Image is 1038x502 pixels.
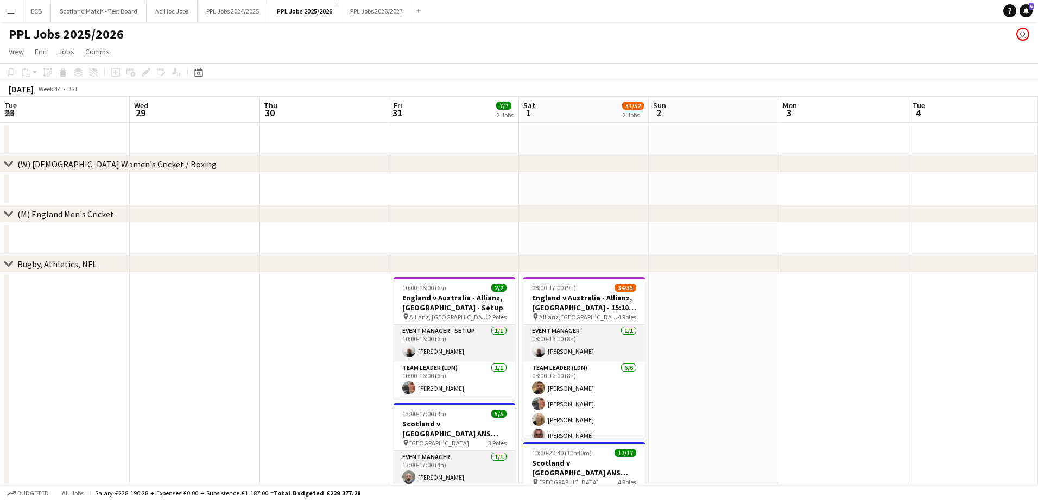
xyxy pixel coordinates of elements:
[67,85,78,93] div: BST
[341,1,412,22] button: PPL Jobs 2026/2027
[4,101,17,110] span: Tue
[394,101,402,110] span: Fri
[523,325,645,362] app-card-role: Event Manager1/108:00-16:00 (8h)[PERSON_NAME]
[651,106,666,119] span: 2
[497,111,514,119] div: 2 Jobs
[523,101,535,110] span: Sat
[54,45,79,59] a: Jobs
[402,410,446,418] span: 13:00-17:00 (4h)
[60,489,86,497] span: All jobs
[781,106,797,119] span: 3
[9,47,24,57] span: View
[134,101,148,110] span: Wed
[394,362,515,399] app-card-role: Team Leader (LDN)1/110:00-16:00 (6h)[PERSON_NAME]
[198,1,268,22] button: PPL Jobs 2024/2025
[4,45,28,59] a: View
[17,259,97,269] div: Rugby, Athletics, NFL
[268,1,341,22] button: PPL Jobs 2025/2026
[623,111,643,119] div: 2 Jobs
[132,106,148,119] span: 29
[783,101,797,110] span: Mon
[394,277,515,399] app-job-card: 10:00-16:00 (6h)2/2England v Australia - Allianz, [GEOGRAPHIC_DATA] - Setup Allianz, [GEOGRAPHIC_...
[262,106,277,119] span: 30
[394,293,515,312] h3: England v Australia - Allianz, [GEOGRAPHIC_DATA] - Setup
[522,106,535,119] span: 1
[1016,28,1029,41] app-user-avatar: Jane Barron
[491,410,507,418] span: 5/5
[17,209,114,219] div: (M) England Men's Cricket
[30,45,52,59] a: Edit
[539,478,599,486] span: [GEOGRAPHIC_DATA]
[9,84,34,95] div: [DATE]
[532,284,576,292] span: 08:00-17:00 (9h)
[1029,3,1034,10] span: 5
[394,451,515,488] app-card-role: Event Manager1/113:00-17:00 (4h)[PERSON_NAME]
[615,449,636,457] span: 17/17
[488,439,507,447] span: 3 Roles
[81,45,114,59] a: Comms
[532,449,592,457] span: 10:00-20:40 (10h40m)
[618,478,636,486] span: 4 Roles
[1020,4,1033,17] a: 5
[9,26,124,42] h1: PPL Jobs 2025/2026
[653,101,666,110] span: Sun
[496,102,511,110] span: 7/7
[409,313,488,321] span: Allianz, [GEOGRAPHIC_DATA]
[539,313,618,321] span: Allianz, [GEOGRAPHIC_DATA]
[274,489,360,497] span: Total Budgeted £229 377.28
[491,284,507,292] span: 2/2
[5,487,50,499] button: Budgeted
[58,47,74,57] span: Jobs
[622,102,644,110] span: 51/52
[402,284,446,292] span: 10:00-16:00 (6h)
[409,439,469,447] span: [GEOGRAPHIC_DATA]
[36,85,63,93] span: Week 44
[911,106,925,119] span: 4
[488,313,507,321] span: 2 Roles
[523,277,645,438] app-job-card: 08:00-17:00 (9h)34/35England v Australia - Allianz, [GEOGRAPHIC_DATA] - 15:10 KO Allianz, [GEOGRA...
[95,489,360,497] div: Salary £228 190.28 + Expenses £0.00 + Subsistence £1 187.00 =
[394,325,515,362] app-card-role: Event Manager - Set up1/110:00-16:00 (6h)[PERSON_NAME]
[147,1,198,22] button: Ad Hoc Jobs
[35,47,47,57] span: Edit
[913,101,925,110] span: Tue
[264,101,277,110] span: Thu
[394,419,515,438] h3: Scotland v [GEOGRAPHIC_DATA] ANS 2025- Setup
[523,458,645,478] h3: Scotland v [GEOGRAPHIC_DATA] ANS 2025 - 17:40 KO
[17,159,217,170] div: (W) [DEMOGRAPHIC_DATA] Women's Cricket / Boxing
[615,284,636,292] span: 34/35
[392,106,402,119] span: 31
[523,293,645,312] h3: England v Australia - Allianz, [GEOGRAPHIC_DATA] - 15:10 KO
[523,362,645,478] app-card-role: Team Leader (LDN)6/608:00-16:00 (8h)[PERSON_NAME][PERSON_NAME][PERSON_NAME][PERSON_NAME]
[22,1,51,22] button: ECB
[3,106,17,119] span: 28
[85,47,110,57] span: Comms
[618,313,636,321] span: 4 Roles
[51,1,147,22] button: Scotland Match - Test Board
[17,490,49,497] span: Budgeted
